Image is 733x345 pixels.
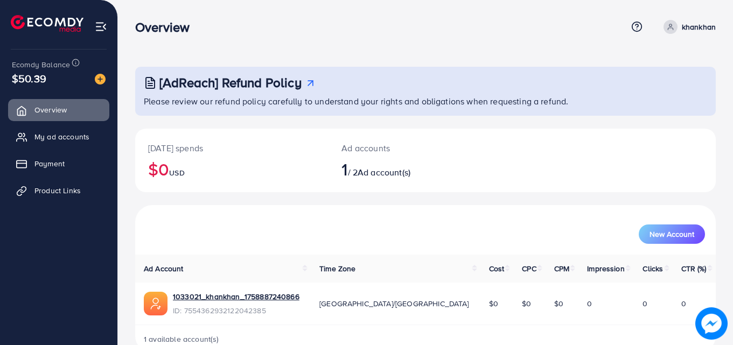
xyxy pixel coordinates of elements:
span: ID: 7554362932122042385 [173,305,299,316]
a: My ad accounts [8,126,109,147]
span: Time Zone [319,263,355,274]
h3: [AdReach] Refund Policy [159,75,302,90]
h3: Overview [135,19,198,35]
span: Payment [34,158,65,169]
a: 1033021_khankhan_1758887240866 [173,291,299,302]
img: logo [11,15,83,32]
span: 1 available account(s) [144,334,219,344]
span: 0 [643,298,647,309]
span: CPM [554,263,569,274]
span: USD [169,167,184,178]
a: Payment [8,153,109,174]
a: khankhan [659,20,716,34]
span: Product Links [34,185,81,196]
p: khankhan [682,20,716,33]
span: CTR (%) [681,263,707,274]
span: $0 [554,298,563,309]
span: Overview [34,104,67,115]
p: Ad accounts [341,142,461,154]
span: Ad account(s) [358,166,410,178]
img: menu [95,20,107,33]
span: $0 [522,298,531,309]
span: $0 [489,298,498,309]
span: My ad accounts [34,131,89,142]
p: Please review our refund policy carefully to understand your rights and obligations when requesti... [144,95,709,108]
img: ic-ads-acc.e4c84228.svg [144,292,167,315]
span: Clicks [643,263,663,274]
h2: $0 [148,159,316,179]
button: New Account [639,224,705,244]
span: Cost [489,263,505,274]
span: New Account [650,230,694,238]
span: 0 [587,298,592,309]
span: Ecomdy Balance [12,59,70,70]
span: Ad Account [144,263,184,274]
p: [DATE] spends [148,142,316,154]
a: Product Links [8,180,109,201]
a: Overview [8,99,109,121]
span: 0 [681,298,686,309]
img: image [95,74,106,85]
span: $50.39 [12,71,46,86]
img: image [695,307,728,340]
span: Impression [587,263,625,274]
span: 1 [341,157,347,181]
h2: / 2 [341,159,461,179]
span: [GEOGRAPHIC_DATA]/[GEOGRAPHIC_DATA] [319,298,469,309]
span: CPC [522,263,536,274]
